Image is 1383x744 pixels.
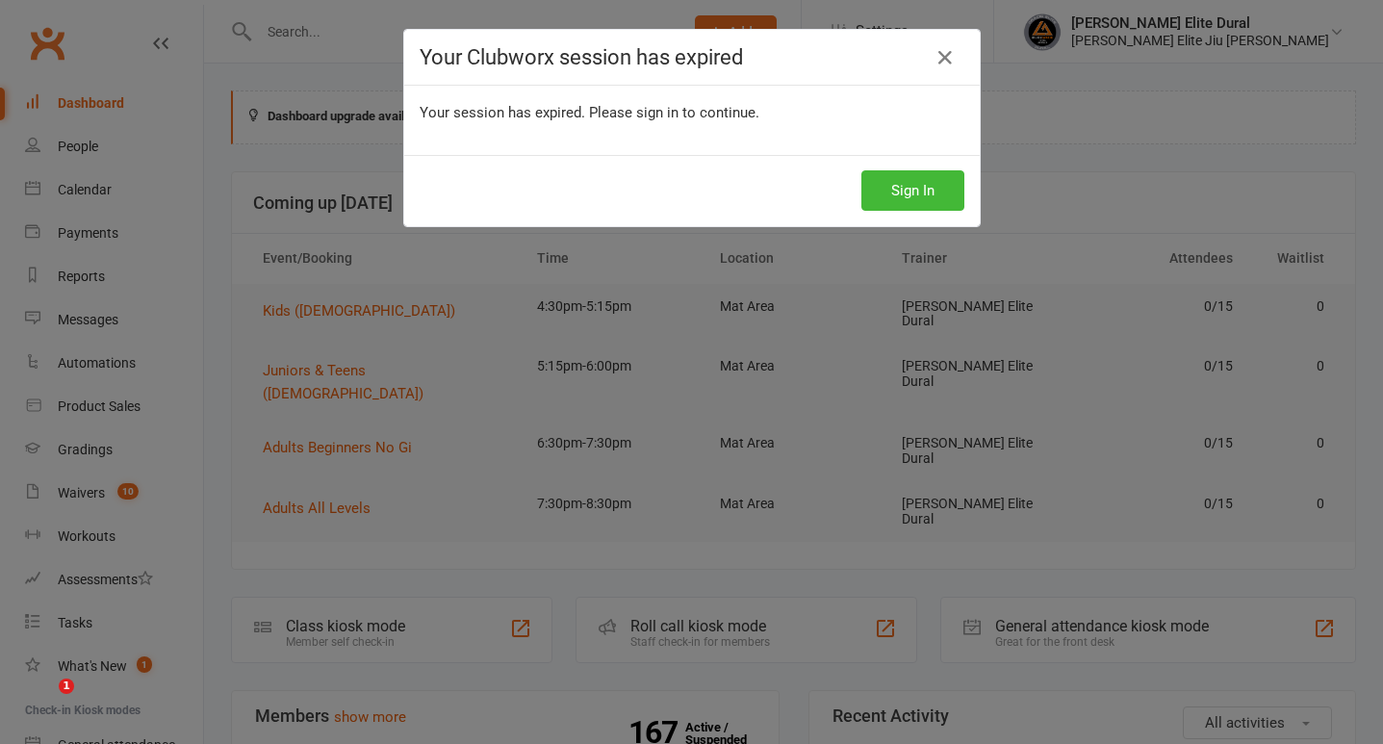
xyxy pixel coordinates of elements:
[19,679,65,725] iframe: Intercom live chat
[420,104,759,121] span: Your session has expired. Please sign in to continue.
[420,45,964,69] h4: Your Clubworx session has expired
[59,679,74,694] span: 1
[861,170,964,211] button: Sign In
[930,42,960,73] a: Close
